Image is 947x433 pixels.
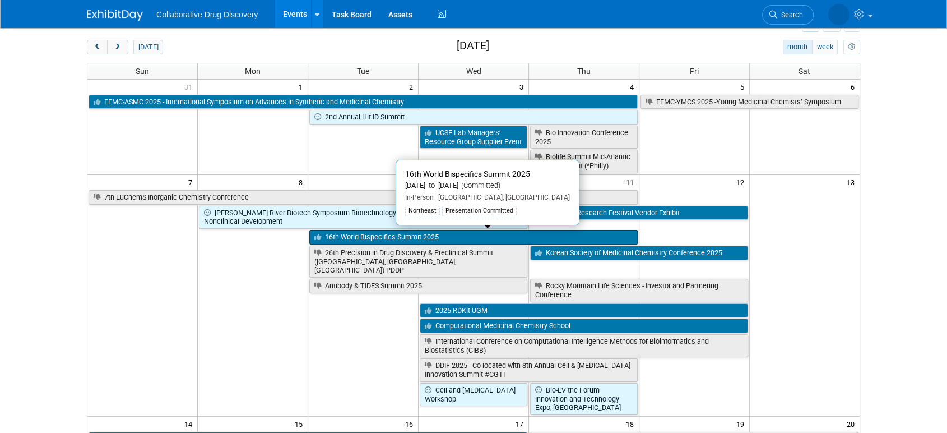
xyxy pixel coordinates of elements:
button: [DATE] [133,40,163,54]
a: 7th EuChemS Inorganic Chemistry Conference [89,190,638,205]
a: EFMC-ASMC 2025 - International Symposium on Advances in Synthetic and Medicinal Chemistry [89,95,638,109]
span: 19 [735,417,749,431]
span: 20 [846,417,860,431]
span: 4 [629,80,639,94]
a: Cell and [MEDICAL_DATA] Workshop [420,383,527,406]
a: Bio-EV the Forum Innovation and Technology Expo, [GEOGRAPHIC_DATA] [530,383,638,415]
a: 2nd Annual Hit ID Summit [309,110,638,125]
span: Fri [690,67,699,76]
a: EFMC-YMCS 2025 -Young Medicinal Chemists’ Symposium [640,95,858,109]
a: Biolife Summit Mid-Atlantic BioLife Summit (*Philly) [530,150,638,173]
a: International Conference on Computational Intelligence Methods for Bioinformatics and Biostatisti... [420,334,748,357]
a: 16th World Bispecifics Summit 2025 [309,230,638,245]
div: Presentation Committed [442,206,517,216]
span: (Committed) [458,181,500,190]
a: Rocky Mountain Life Sciences - Investor and Partnering Conference [530,279,748,302]
span: Collaborative Drug Discovery [156,10,258,19]
a: Search [762,5,814,25]
a: Antibody & TIDES Summit 2025 [309,279,527,293]
span: 8 [298,175,308,189]
span: 18 [625,417,639,431]
span: Search [777,11,803,19]
span: 15 [294,417,308,431]
span: Sat [799,67,810,76]
span: Tue [357,67,369,76]
a: UCSF Lab Managers’ Resource Group Supplier Event [420,126,527,149]
h2: [DATE] [457,40,489,52]
a: 26th Precision in Drug Discovery & Preclinical Summit ([GEOGRAPHIC_DATA], [GEOGRAPHIC_DATA], [GEO... [309,246,527,278]
button: prev [87,40,108,54]
button: myCustomButton [843,40,860,54]
span: Sun [136,67,149,76]
span: 13 [846,175,860,189]
span: 6 [849,80,860,94]
span: 3 [518,80,528,94]
i: Personalize Calendar [848,44,855,51]
a: Bio Innovation Conference 2025 [530,126,638,149]
span: 31 [183,80,197,94]
button: month [783,40,813,54]
span: 12 [735,175,749,189]
span: Mon [245,67,261,76]
img: ExhibitDay [87,10,143,21]
div: [DATE] to [DATE] [405,181,570,191]
span: 5 [739,80,749,94]
div: Northeast [405,206,440,216]
span: 1 [298,80,308,94]
span: Wed [466,67,481,76]
span: 16th World Bispecifics Summit 2025 [405,169,530,178]
a: 2025 NIH Research Festival Vendor Exhibit [530,206,748,220]
span: 7 [187,175,197,189]
span: 16 [404,417,418,431]
a: Computational Medicinal Chemistry School [420,319,748,333]
img: Ralf Felsner [828,4,849,25]
span: 14 [183,417,197,431]
button: week [812,40,838,54]
span: 2 [408,80,418,94]
a: Korean Society of Medicinal Chemistry Conference 2025 [530,246,748,260]
button: next [107,40,128,54]
span: In-Person [405,194,434,201]
span: [GEOGRAPHIC_DATA], [GEOGRAPHIC_DATA] [434,194,570,201]
span: 17 [514,417,528,431]
a: [PERSON_NAME] River Biotech Symposium Biotechnology-Derived Therapeutics Perspectives on Nonclini... [199,206,527,229]
span: 11 [625,175,639,189]
a: 2025 RDKit UGM [420,303,748,318]
a: DDIF 2025 - Co-located with 8th Annual Cell & [MEDICAL_DATA] Innovation Summit #CGTI [420,358,638,381]
span: Thu [577,67,591,76]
